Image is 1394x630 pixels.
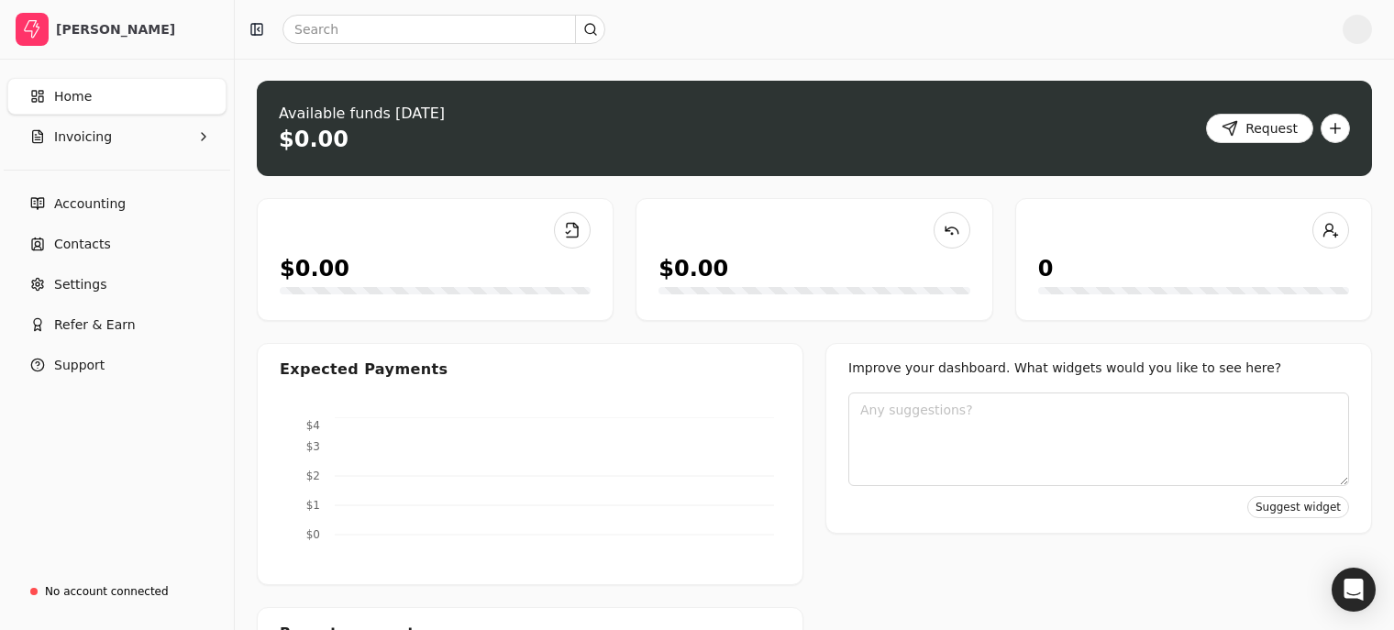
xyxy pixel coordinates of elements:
[1038,252,1054,285] div: 0
[54,356,105,375] span: Support
[306,440,320,453] tspan: $3
[7,306,227,343] button: Refer & Earn
[280,252,349,285] div: $0.00
[1206,114,1313,143] button: Request
[7,185,227,222] a: Accounting
[7,347,227,383] button: Support
[658,252,728,285] div: $0.00
[306,419,320,432] tspan: $4
[54,275,106,294] span: Settings
[54,194,126,214] span: Accounting
[306,470,320,482] tspan: $2
[7,118,227,155] button: Invoicing
[54,127,112,147] span: Invoicing
[848,359,1349,378] div: Improve your dashboard. What widgets would you like to see here?
[7,266,227,303] a: Settings
[54,87,92,106] span: Home
[45,583,169,600] div: No account connected
[56,20,218,39] div: [PERSON_NAME]
[1247,496,1349,518] button: Suggest widget
[306,499,320,512] tspan: $1
[7,226,227,262] a: Contacts
[280,359,448,381] div: Expected Payments
[1332,568,1376,612] div: Open Intercom Messenger
[7,575,227,608] a: No account connected
[279,103,445,125] div: Available funds [DATE]
[54,315,136,335] span: Refer & Earn
[279,125,348,154] div: $0.00
[7,78,227,115] a: Home
[306,528,320,541] tspan: $0
[54,235,111,254] span: Contacts
[282,15,605,44] input: Search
